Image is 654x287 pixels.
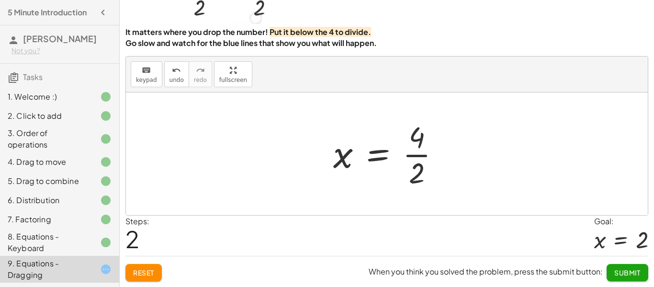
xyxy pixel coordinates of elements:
span: redo [194,77,207,83]
i: Task finished. [100,156,112,168]
span: Tasks [23,72,43,82]
span: fullscreen [219,77,247,83]
span: undo [169,77,184,83]
i: Task finished. [100,237,112,248]
label: Steps: [125,216,149,226]
button: fullscreen [214,61,252,87]
div: 1. Welcome :) [8,91,85,103]
button: undoundo [164,61,189,87]
span: [PERSON_NAME] [23,33,97,44]
i: Task finished. [100,214,112,225]
i: Task finished. [100,175,112,187]
i: keyboard [142,65,151,76]
i: Task finished. [100,110,112,122]
i: redo [196,65,205,76]
span: 2 [125,224,139,253]
div: 4. Drag to move [8,156,85,168]
strong: Go slow and watch for the blue lines that show you what will happen. [125,38,377,48]
h4: 5 Minute Introduction [8,7,87,18]
div: 3. Order of operations [8,127,85,150]
span: When you think you solved the problem, press the submit button: [369,266,603,276]
i: Task finished. [100,91,112,103]
i: undo [172,65,181,76]
i: Task started. [100,264,112,275]
span: Submit [614,268,641,277]
i: Task finished. [100,133,112,145]
div: 8. Equations - Keyboard [8,231,85,254]
div: 9. Equations - Dragging [8,258,85,281]
div: Goal: [594,216,648,227]
div: Not you? [11,46,112,56]
div: 7. Factoring [8,214,85,225]
strong: Put it below the 4 to divide. [270,27,371,37]
span: Reset [133,268,154,277]
span: keypad [136,77,157,83]
button: Submit [607,264,648,281]
div: 5. Drag to combine [8,175,85,187]
button: Reset [125,264,162,281]
button: redoredo [189,61,212,87]
i: Task finished. [100,195,112,206]
button: keyboardkeypad [131,61,162,87]
strong: It matters where you drop the number! [125,27,268,37]
div: 2. Click to add [8,110,85,122]
div: 6. Distribution [8,195,85,206]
